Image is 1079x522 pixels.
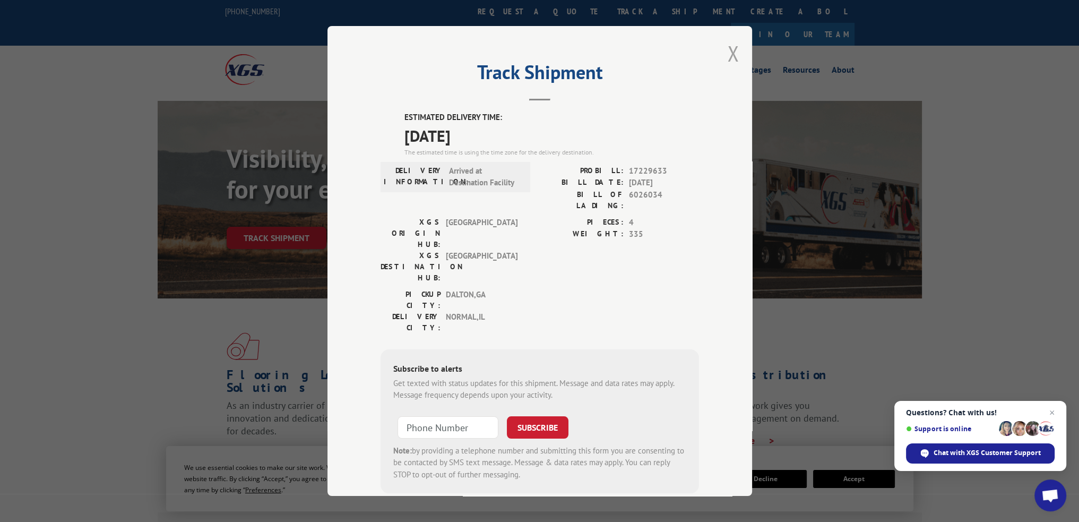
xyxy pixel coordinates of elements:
[1034,480,1066,511] div: Open chat
[906,443,1055,464] div: Chat with XGS Customer Support
[404,124,699,148] span: [DATE]
[906,408,1055,417] span: Questions? Chat with us!
[540,177,624,189] label: BILL DATE:
[381,250,441,284] label: XGS DESTINATION HUB:
[629,189,699,211] span: 6026034
[381,65,699,85] h2: Track Shipment
[393,378,686,401] div: Get texted with status updates for this shipment. Message and data rates may apply. Message frequ...
[393,362,686,378] div: Subscribe to alerts
[381,311,441,333] label: DELIVERY CITY:
[449,165,521,189] span: Arrived at Destination Facility
[381,289,441,311] label: PICKUP CITY:
[381,217,441,250] label: XGS ORIGIN HUB:
[384,165,444,189] label: DELIVERY INFORMATION:
[393,445,686,481] div: by providing a telephone number and submitting this form you are consenting to be contacted by SM...
[540,228,624,241] label: WEIGHT:
[629,165,699,177] span: 17229633
[934,448,1041,458] span: Chat with XGS Customer Support
[727,39,739,67] button: Close modal
[540,165,624,177] label: PROBILL:
[507,416,568,439] button: SUBSCRIBE
[540,189,624,211] label: BILL OF LADING:
[393,446,412,456] strong: Note:
[446,250,517,284] span: [GEOGRAPHIC_DATA]
[446,217,517,250] span: [GEOGRAPHIC_DATA]
[906,425,995,433] span: Support is online
[446,311,517,333] span: NORMAL , IL
[446,289,517,311] span: DALTON , GA
[404,112,699,124] label: ESTIMATED DELIVERY TIME:
[398,416,498,439] input: Phone Number
[629,217,699,229] span: 4
[629,177,699,189] span: [DATE]
[404,148,699,157] div: The estimated time is using the time zone for the delivery destination.
[540,217,624,229] label: PIECES:
[1046,406,1058,419] span: Close chat
[629,228,699,241] span: 335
